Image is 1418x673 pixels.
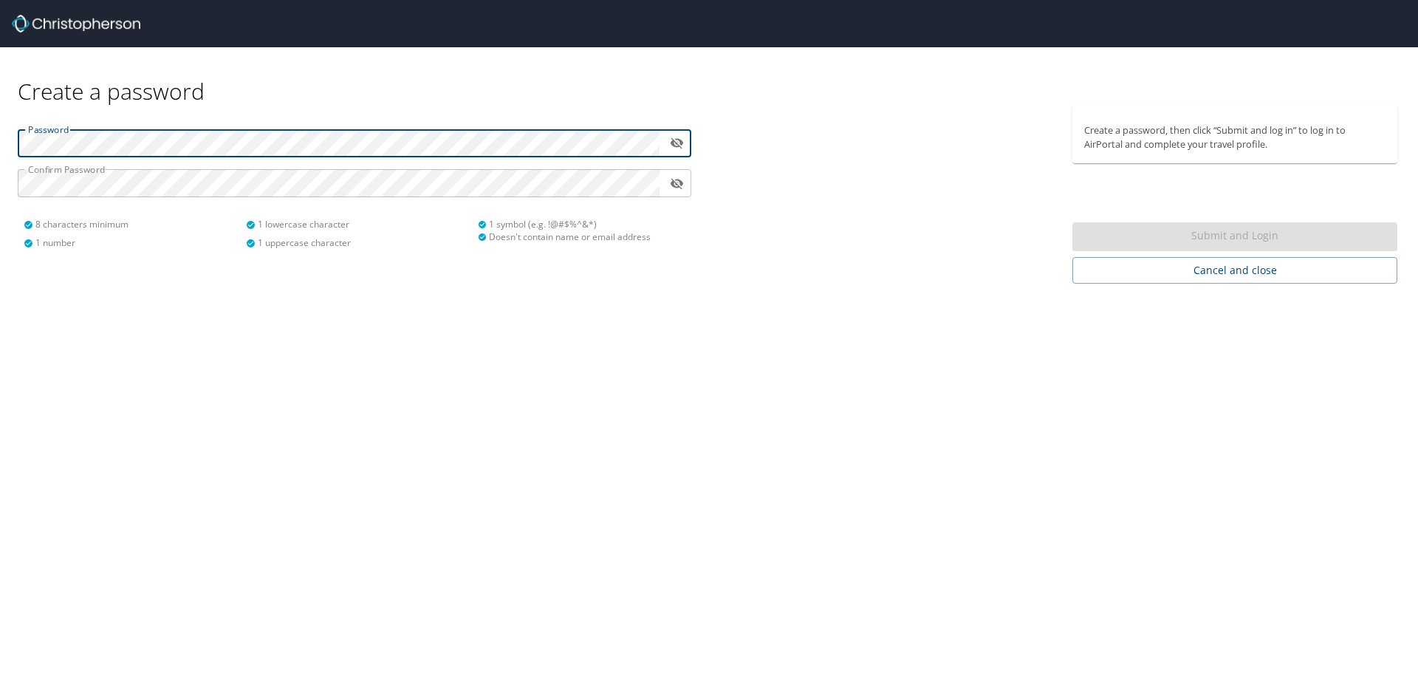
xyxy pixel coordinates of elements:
[24,218,246,230] div: 8 characters minimum
[1072,257,1397,284] button: Cancel and close
[246,236,468,249] div: 1 uppercase character
[246,218,468,230] div: 1 lowercase character
[1084,123,1386,151] p: Create a password, then click “Submit and log in” to log in to AirPortal and complete your travel...
[665,131,688,154] button: toggle password visibility
[1084,262,1386,280] span: Cancel and close
[12,15,140,33] img: Christopherson_logo_rev.png
[478,230,682,243] div: Doesn't contain name or email address
[24,236,246,249] div: 1 number
[665,172,688,195] button: toggle password visibility
[478,218,682,230] div: 1 symbol (e.g. !@#$%^&*)
[18,47,1400,106] div: Create a password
